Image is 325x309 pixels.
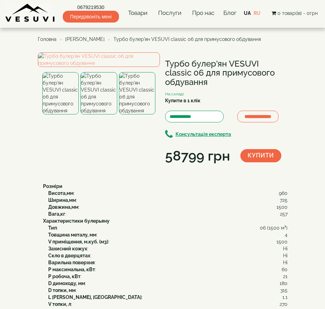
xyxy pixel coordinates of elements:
[276,238,288,245] span: 1500
[165,92,184,96] small: На складі
[48,281,85,286] b: D димоходу, мм
[277,10,318,16] span: 0 товар(ів) - 0грн
[48,253,90,258] b: Скло в дверцятах
[283,273,288,280] span: 21
[48,252,288,259] div: :
[43,218,110,224] b: Характеристики булерьяну
[190,5,216,21] a: Про нас
[48,280,288,287] div: :
[48,245,288,252] div: :
[38,36,57,42] a: Головна
[48,246,87,251] b: Захисний кожух
[176,131,231,137] b: Консультація експерта
[48,274,80,279] b: P робоча, кВт
[126,5,149,21] a: Товари
[43,183,62,189] b: Розміри
[48,239,108,244] b: V приміщення, м.куб. (м3)
[48,190,288,197] div: :
[48,197,76,203] b: Ширина,мм
[48,204,288,211] div: :
[165,97,200,104] label: Купити в 1 клік
[282,294,288,301] span: 1.1
[48,301,288,308] div: :
[156,5,183,21] a: Послуги
[48,197,288,204] div: :
[165,59,282,87] h1: Турбо булер'ян VESUVI classic 06 для примусового обдування
[48,287,288,294] div: :
[48,232,96,238] b: Товщина металу, мм
[42,72,79,114] img: Турбо булер'ян VESUVI classic 06 для примусового обдування
[270,9,320,17] button: 0 товар(ів) - 0грн
[48,259,288,266] div: :
[48,231,288,238] div: :
[223,9,237,16] a: Блог
[65,36,105,42] a: [PERSON_NAME]
[63,4,119,11] a: 0679219530
[48,273,288,280] div: :
[48,287,76,293] b: D топки, мм
[165,146,230,165] div: 58799 грн
[285,231,288,238] span: 4
[48,267,95,272] b: P максимальна, кВт
[48,211,65,217] b: Вага,кг
[240,149,281,162] button: Купити
[48,238,288,245] div: :
[254,10,260,16] a: RU
[80,72,117,114] img: Турбо булер'ян VESUVI classic 06 для примусового обдування
[48,224,288,231] div: :
[48,225,57,231] b: Тип
[5,3,55,23] img: content
[48,294,288,301] div: :
[48,204,78,210] b: Довжина,мм
[280,301,288,308] span: 270
[280,197,288,204] span: 725
[280,287,288,294] span: 315
[113,36,261,42] span: Турбо булер'ян VESUVI classic 06 для примусового обдування
[280,280,288,287] span: 180
[260,224,288,231] span: 06 (1500 м³)
[48,260,95,265] b: Варильна поверхня
[48,266,288,273] div: :
[63,11,119,23] span: Передзвоніть мені
[48,190,74,196] b: Висота,мм
[280,211,288,217] span: 257
[282,266,288,273] span: 60
[38,52,160,67] img: Турбо булер'ян VESUVI classic 06 для примусового обдування
[48,211,288,217] div: :
[244,10,251,16] a: UA
[48,301,71,307] b: V топки, л
[279,190,288,197] span: 960
[283,245,288,252] span: Ні
[283,252,288,259] span: Ні
[283,259,288,266] span: Ні
[119,72,156,114] img: Турбо булер'ян VESUVI classic 06 для примусового обдування
[276,204,288,211] span: 1500
[48,294,142,300] b: L [PERSON_NAME], [GEOGRAPHIC_DATA]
